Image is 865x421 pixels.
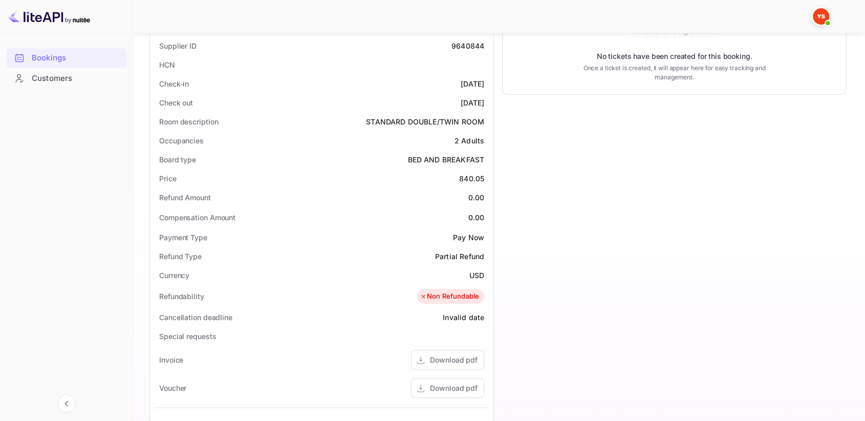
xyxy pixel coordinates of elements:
div: Voucher [159,383,186,393]
div: Bookings [6,48,126,68]
div: 840.05 [459,173,484,184]
button: Collapse navigation [57,394,76,413]
div: Room description [159,116,218,127]
div: 0.00 [468,192,484,203]
div: Check-in [159,78,189,89]
div: Pay Now [453,232,484,243]
div: Customers [6,69,126,89]
div: Download pdf [430,354,478,365]
div: Supplier ID [159,40,197,51]
div: Check out [159,97,193,108]
div: USD [469,270,484,281]
div: Occupancies [159,135,204,146]
div: Refundability [159,291,204,302]
div: Refund Amount [159,192,211,203]
div: [DATE] [461,78,484,89]
div: Board type [159,154,196,165]
div: Payment Type [159,232,207,243]
div: Download pdf [430,383,478,393]
div: [DATE] [461,97,484,108]
a: Customers [6,69,126,88]
img: Yandex Support [813,8,829,25]
img: LiteAPI logo [8,8,90,25]
div: 2 Adults [455,135,484,146]
div: 9640844 [451,40,484,51]
a: Bookings [6,48,126,67]
div: Cancellation deadline [159,312,232,323]
div: Refund Type [159,251,202,262]
div: Invoice [159,354,183,365]
div: 0.00 [468,212,484,223]
div: STANDARD DOUBLE/TWIN ROOM [366,116,484,127]
p: No tickets have been created for this booking. [597,51,752,61]
div: Invalid date [443,312,484,323]
div: Currency [159,270,189,281]
div: HCN [159,59,175,70]
div: Customers [32,73,121,85]
div: Partial Refund [435,251,484,262]
div: BED AND BREAKFAST [407,154,484,165]
p: Once a ticket is created, it will appear here for easy tracking and management. [582,64,766,82]
div: Special requests [159,331,216,342]
div: Bookings [32,52,121,64]
div: Price [159,173,177,184]
div: Compensation Amount [159,212,235,223]
div: Non Refundable [420,291,479,302]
